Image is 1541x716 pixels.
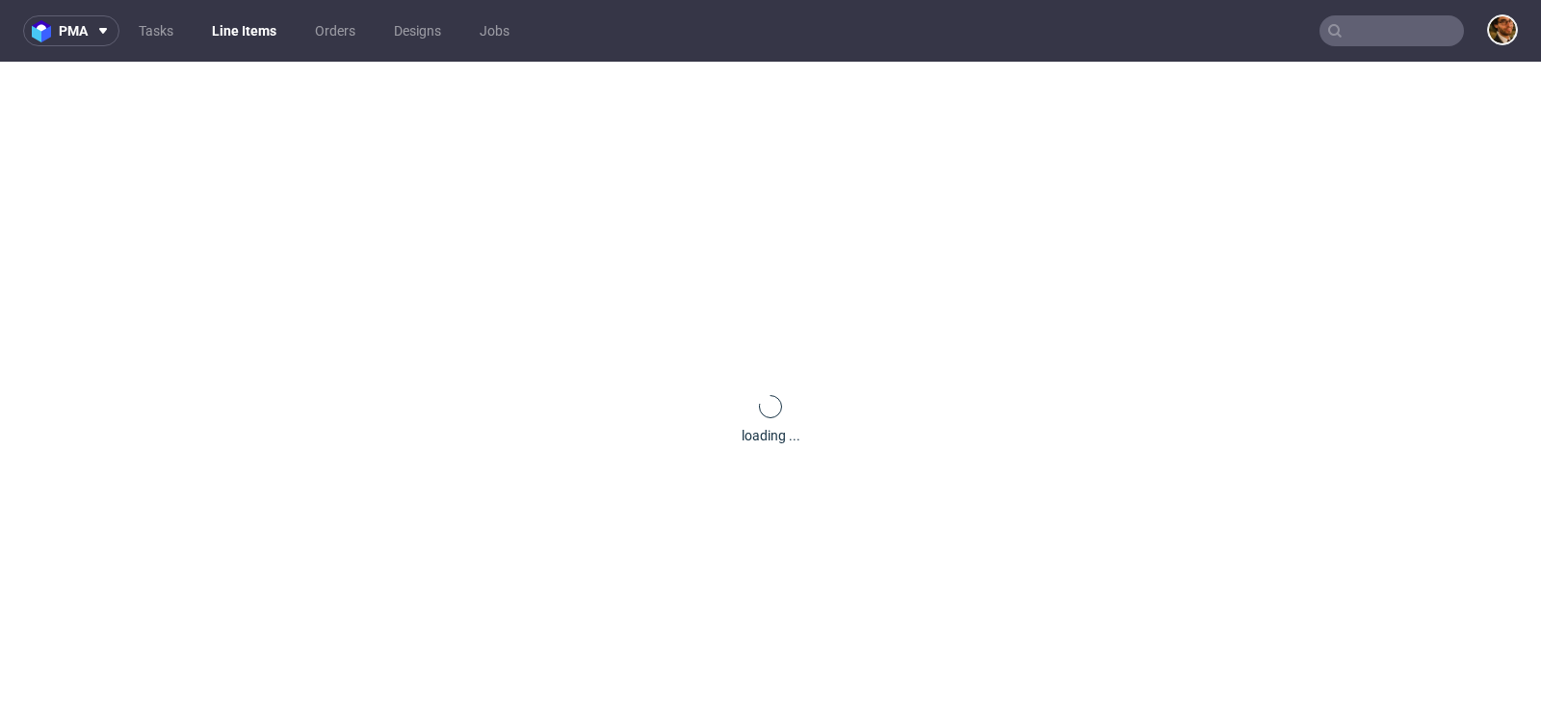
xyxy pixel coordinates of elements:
[1489,16,1516,43] img: Matteo Corsico
[468,15,521,46] a: Jobs
[200,15,288,46] a: Line Items
[382,15,453,46] a: Designs
[59,24,88,38] span: pma
[127,15,185,46] a: Tasks
[32,20,59,42] img: logo
[303,15,367,46] a: Orders
[742,426,800,445] div: loading ...
[23,15,119,46] button: pma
